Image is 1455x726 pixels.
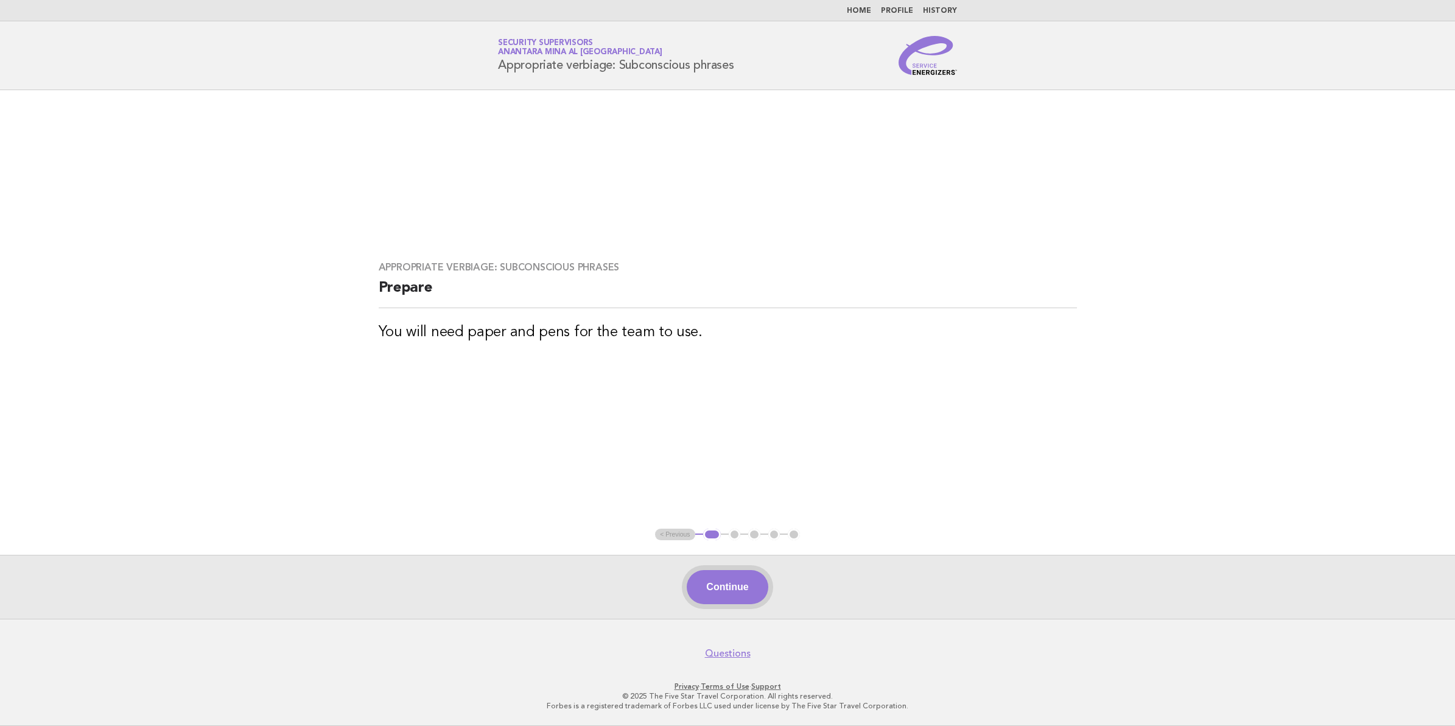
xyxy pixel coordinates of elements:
button: Continue [687,570,768,604]
p: · · [355,682,1100,691]
button: 1 [703,529,721,541]
img: Service Energizers [899,36,957,75]
a: Privacy [675,682,699,691]
a: Home [847,7,871,15]
a: Terms of Use [701,682,749,691]
h2: Prepare [379,278,1077,308]
h1: Appropriate verbiage: Subconscious phrases [498,40,734,71]
h3: Appropriate verbiage: Subconscious phrases [379,261,1077,273]
h3: You will need paper and pens for the team to use. [379,323,1077,342]
span: Anantara Mina al [GEOGRAPHIC_DATA] [498,49,662,57]
p: Forbes is a registered trademark of Forbes LLC used under license by The Five Star Travel Corpora... [355,701,1100,711]
a: Support [751,682,781,691]
a: History [923,7,957,15]
a: Profile [881,7,913,15]
p: © 2025 The Five Star Travel Corporation. All rights reserved. [355,691,1100,701]
a: Security SupervisorsAnantara Mina al [GEOGRAPHIC_DATA] [498,39,662,56]
a: Questions [705,647,751,660]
